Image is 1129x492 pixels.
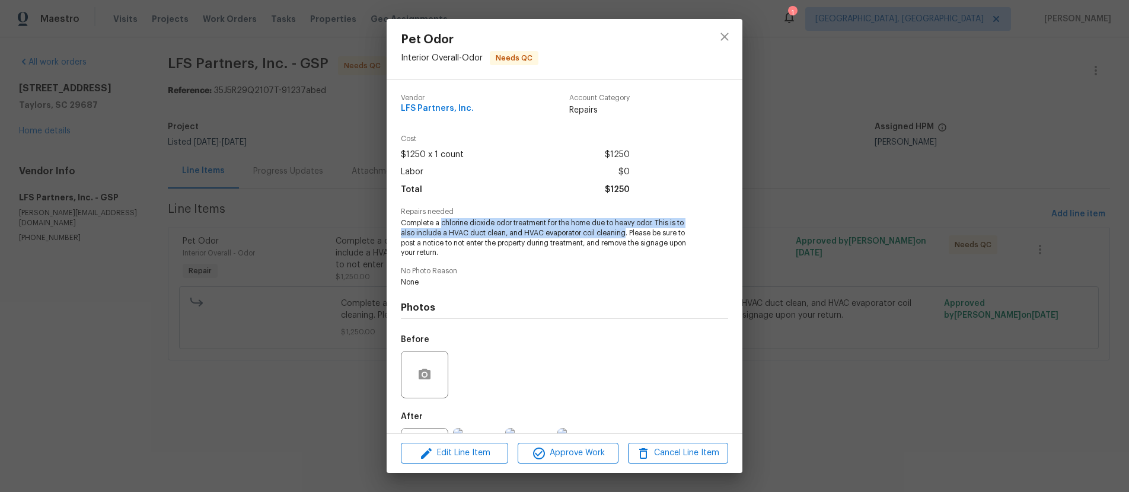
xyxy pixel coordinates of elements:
[401,277,696,287] span: None
[569,94,630,102] span: Account Category
[605,181,630,199] span: $1250
[401,54,483,62] span: Interior Overall - Odor
[401,181,422,199] span: Total
[491,52,537,64] span: Needs QC
[605,146,630,164] span: $1250
[401,413,423,421] h5: After
[401,208,728,216] span: Repairs needed
[518,443,618,464] button: Approve Work
[401,267,728,275] span: No Photo Reason
[788,7,796,19] div: 1
[710,23,739,51] button: close
[628,443,728,464] button: Cancel Line Item
[401,135,630,143] span: Cost
[401,164,423,181] span: Labor
[401,146,464,164] span: $1250 x 1 count
[569,104,630,116] span: Repairs
[401,302,728,314] h4: Photos
[401,443,508,464] button: Edit Line Item
[404,446,505,461] span: Edit Line Item
[401,33,538,46] span: Pet Odor
[401,104,474,113] span: LFS Partners, Inc.
[521,446,614,461] span: Approve Work
[401,94,474,102] span: Vendor
[632,446,725,461] span: Cancel Line Item
[401,218,696,258] span: Complete a chlorine dioxide odor treatment for the home due to heavy odor. This is to also includ...
[401,336,429,344] h5: Before
[618,164,630,181] span: $0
